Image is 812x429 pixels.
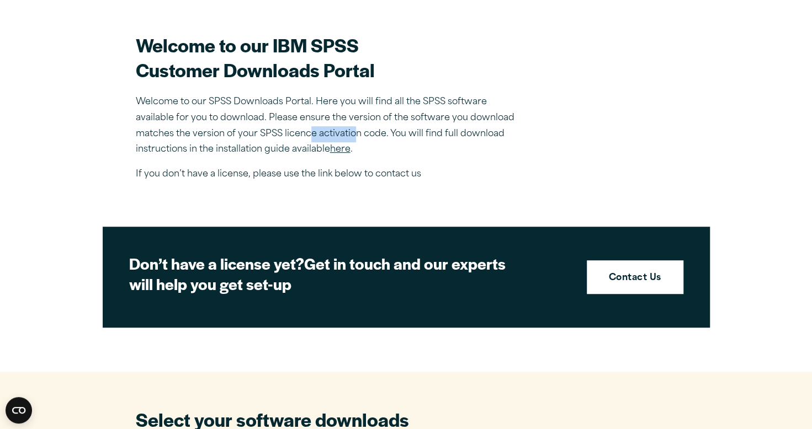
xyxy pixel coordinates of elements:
[587,260,683,294] a: Contact Us
[6,397,32,423] button: Open CMP widget
[129,252,304,274] strong: Don’t have a license yet?
[609,271,661,286] strong: Contact Us
[136,33,522,82] h2: Welcome to our IBM SPSS Customer Downloads Portal
[136,94,522,158] p: Welcome to our SPSS Downloads Portal. Here you will find all the SPSS software available for you ...
[129,253,516,294] h2: Get in touch and our experts will help you get set-up
[330,145,351,154] a: here
[136,167,522,183] p: If you don’t have a license, please use the link below to contact us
